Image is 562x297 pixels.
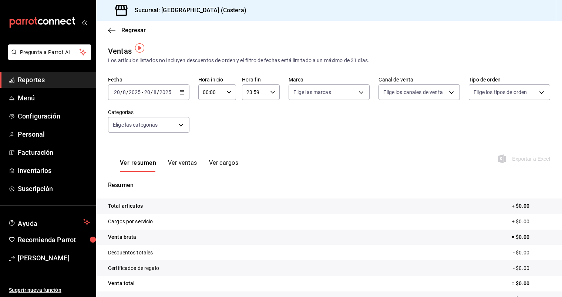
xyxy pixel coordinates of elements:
span: Suscripción [18,184,90,194]
span: Facturación [18,147,90,157]
p: Resumen [108,181,550,190]
label: Hora inicio [198,77,236,82]
span: Regresar [121,27,146,34]
input: ---- [128,89,141,95]
input: -- [122,89,126,95]
button: Regresar [108,27,146,34]
span: / [120,89,122,95]
span: Pregunta a Parrot AI [20,49,80,56]
button: Ver ventas [168,159,197,172]
button: Ver cargos [209,159,239,172]
input: -- [114,89,120,95]
span: [PERSON_NAME] [18,253,90,263]
span: / [151,89,153,95]
label: Hora fin [242,77,280,82]
p: Total artículos [108,202,143,210]
span: / [157,89,159,95]
input: ---- [159,89,172,95]
label: Categorías [108,110,189,115]
span: Ayuda [18,218,80,227]
span: Personal [18,129,90,139]
p: - $0.00 [513,264,550,272]
p: Cargos por servicio [108,218,153,226]
h3: Sucursal: [GEOGRAPHIC_DATA] (Costera) [129,6,246,15]
span: Elige los tipos de orden [474,89,527,96]
a: Pregunta a Parrot AI [5,54,91,61]
span: / [126,89,128,95]
p: = $0.00 [512,233,550,241]
p: - $0.00 [513,249,550,257]
button: Pregunta a Parrot AI [8,44,91,60]
span: - [142,89,143,95]
div: Los artículos listados no incluyen descuentos de orden y el filtro de fechas está limitado a un m... [108,57,550,64]
div: navigation tabs [120,159,238,172]
label: Canal de venta [378,77,460,82]
p: + $0.00 [512,202,550,210]
span: Recomienda Parrot [18,235,90,245]
p: + $0.00 [512,218,550,226]
span: Menú [18,93,90,103]
button: open_drawer_menu [81,19,87,25]
span: Sugerir nueva función [9,286,90,294]
img: Tooltip marker [135,43,144,53]
label: Fecha [108,77,189,82]
input: -- [144,89,151,95]
p: = $0.00 [512,280,550,287]
span: Inventarios [18,166,90,176]
span: Elige las categorías [113,121,158,129]
span: Configuración [18,111,90,121]
input: -- [153,89,157,95]
p: Venta bruta [108,233,136,241]
button: Ver resumen [120,159,156,172]
p: Descuentos totales [108,249,153,257]
div: Ventas [108,46,132,57]
span: Elige las marcas [293,89,331,96]
p: Venta total [108,280,135,287]
p: Certificados de regalo [108,264,159,272]
label: Tipo de orden [469,77,550,82]
label: Marca [289,77,370,82]
span: Reportes [18,75,90,85]
span: Elige los canales de venta [383,89,442,96]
